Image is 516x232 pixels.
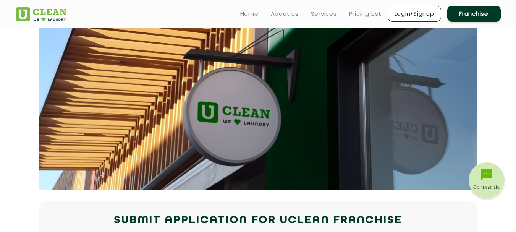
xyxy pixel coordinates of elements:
a: Franchise [447,6,501,22]
h2: Submit Application for UCLEAN FRANCHISE [16,211,501,230]
a: Login/Signup [388,6,441,22]
img: UClean Laundry and Dry Cleaning [16,7,66,21]
a: Home [240,9,259,18]
a: About us [271,9,299,18]
a: Services [311,9,337,18]
img: contact-btn [467,162,506,201]
a: Pricing List [349,9,382,18]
